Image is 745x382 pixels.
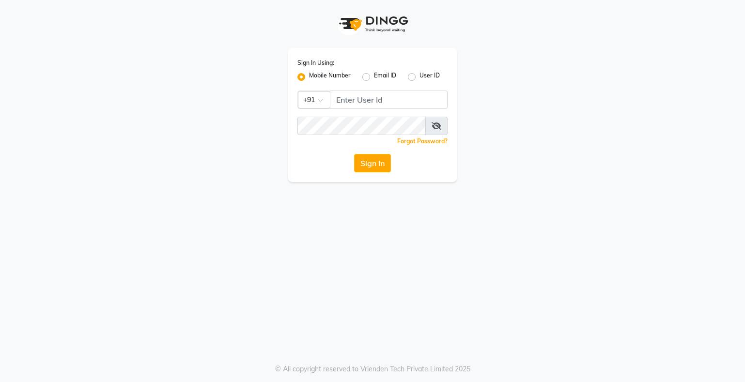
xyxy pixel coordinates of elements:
a: Forgot Password? [397,138,448,145]
label: Sign In Using: [297,59,334,67]
label: Email ID [374,71,396,83]
label: User ID [419,71,440,83]
img: logo1.svg [334,10,411,38]
input: Username [330,91,448,109]
label: Mobile Number [309,71,351,83]
button: Sign In [354,154,391,172]
input: Username [297,117,426,135]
